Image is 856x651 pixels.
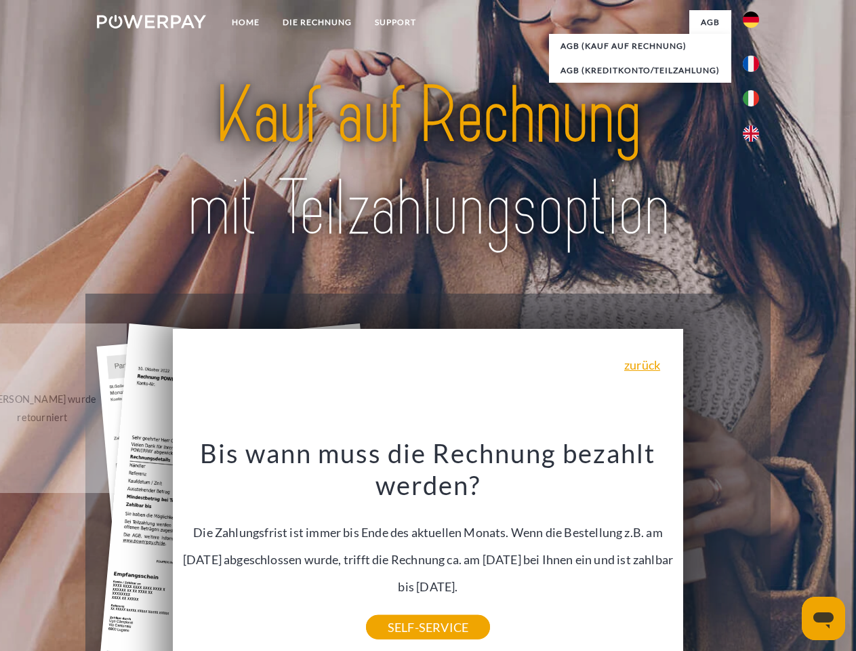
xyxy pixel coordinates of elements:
[129,65,727,260] img: title-powerpay_de.svg
[271,10,363,35] a: DIE RECHNUNG
[549,34,731,58] a: AGB (Kauf auf Rechnung)
[549,58,731,83] a: AGB (Kreditkonto/Teilzahlung)
[743,56,759,72] img: fr
[181,437,676,627] div: Die Zahlungsfrist ist immer bis Ende des aktuellen Monats. Wenn die Bestellung z.B. am [DATE] abg...
[689,10,731,35] a: agb
[366,615,490,639] a: SELF-SERVICE
[624,359,660,371] a: zurück
[181,437,676,502] h3: Bis wann muss die Rechnung bezahlt werden?
[743,90,759,106] img: it
[363,10,428,35] a: SUPPORT
[802,597,845,640] iframe: Schaltfläche zum Öffnen des Messaging-Fensters
[743,12,759,28] img: de
[743,125,759,142] img: en
[97,15,206,28] img: logo-powerpay-white.svg
[220,10,271,35] a: Home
